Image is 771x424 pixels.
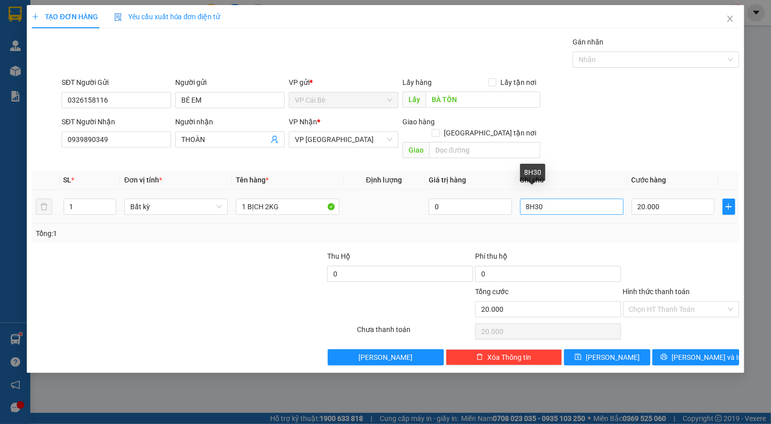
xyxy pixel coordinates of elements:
[236,176,269,184] span: Tên hàng
[475,288,508,296] span: Tổng cước
[358,352,413,363] span: [PERSON_NAME]
[402,118,435,126] span: Giao hàng
[564,349,651,365] button: save[PERSON_NAME]
[124,176,162,184] span: Đơn vị tính
[716,5,744,33] button: Close
[356,324,474,342] div: Chưa thanh toán
[487,352,531,363] span: Xóa Thông tin
[586,352,640,363] span: [PERSON_NAME]
[429,142,540,158] input: Dọc đường
[36,228,298,239] div: Tổng: 1
[64,176,72,184] span: SL
[289,118,317,126] span: VP Nhận
[573,38,603,46] label: Gán nhãn
[429,199,512,215] input: 0
[32,13,97,21] span: TẠO ĐƠN HÀNG
[723,199,735,215] button: plus
[328,349,444,365] button: [PERSON_NAME]
[496,77,540,88] span: Lấy tận nơi
[271,135,279,144] span: user-add
[402,142,429,158] span: Giao
[62,77,171,88] div: SĐT Người Gửi
[175,77,285,88] div: Người gửi
[175,116,285,127] div: Người nhận
[114,13,221,21] span: Yêu cầu xuất hóa đơn điện tử
[632,176,666,184] span: Cước hàng
[32,13,39,20] span: plus
[366,176,402,184] span: Định lượng
[327,252,350,260] span: Thu Hộ
[426,91,540,108] input: Dọc đường
[520,164,545,181] div: 8H30
[295,132,392,147] span: VP Sài Gòn
[62,116,171,127] div: SĐT Người Nhận
[36,199,52,215] button: delete
[114,13,122,21] img: icon
[446,349,562,365] button: deleteXóa Thông tin
[516,170,628,190] th: Ghi chú
[289,77,398,88] div: VP gửi
[723,203,734,211] span: plus
[130,199,222,214] span: Bất kỳ
[402,78,432,86] span: Lấy hàng
[295,92,392,108] span: VP Cái Bè
[236,199,339,215] input: VD: Bàn, Ghế
[575,353,582,361] span: save
[476,353,483,361] span: delete
[429,176,466,184] span: Giá trị hàng
[402,91,426,108] span: Lấy
[726,15,734,23] span: close
[623,288,690,296] label: Hình thức thanh toán
[672,352,742,363] span: [PERSON_NAME] và In
[652,349,739,365] button: printer[PERSON_NAME] và In
[440,127,540,138] span: [GEOGRAPHIC_DATA] tận nơi
[520,199,624,215] input: Ghi Chú
[475,251,621,266] div: Phí thu hộ
[660,353,667,361] span: printer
